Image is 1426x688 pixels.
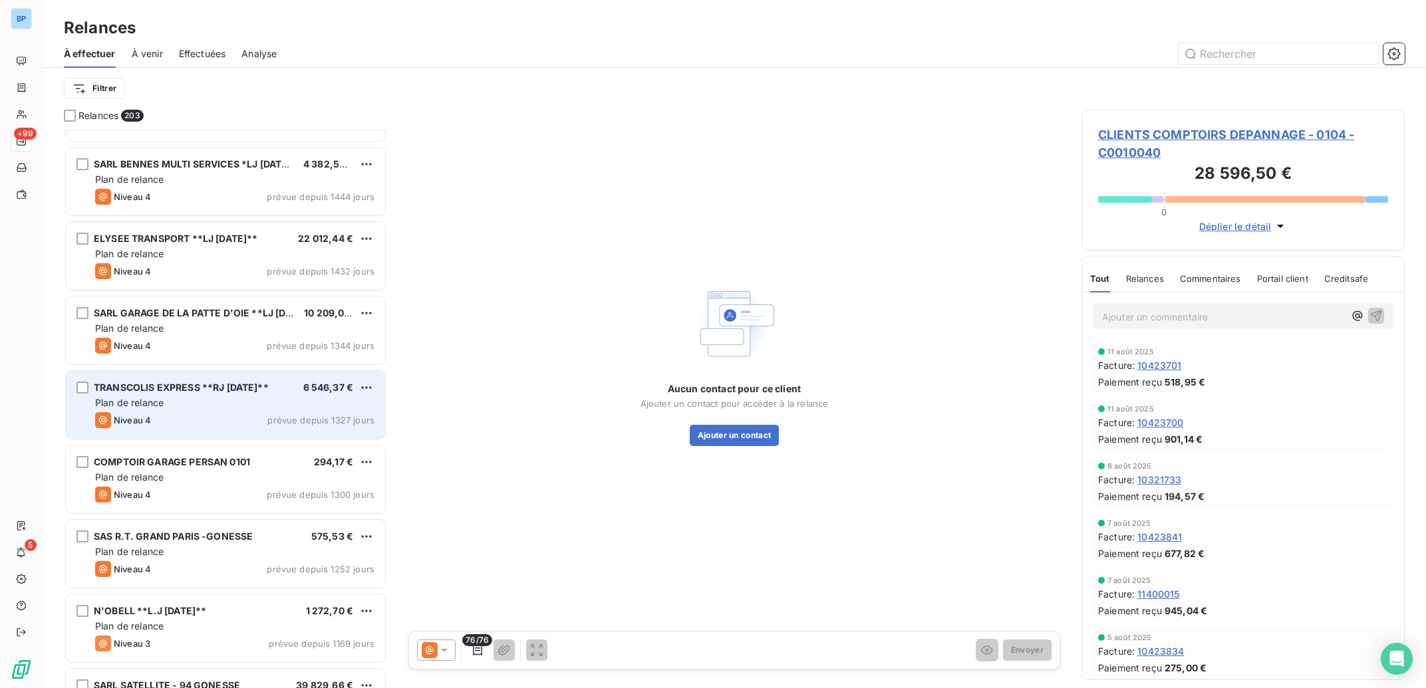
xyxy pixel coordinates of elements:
[269,638,374,649] span: prévue depuis 1169 jours
[114,191,151,202] span: Niveau 4
[1165,375,1205,389] span: 518,95 €
[298,233,353,244] span: 22 012,44 €
[11,8,32,29] div: BP
[64,78,125,99] button: Filtrer
[94,233,258,244] span: ELYSEE TRANSPORT **LJ [DATE]**
[1090,273,1110,284] span: Tout
[11,130,31,152] a: +99
[114,638,150,649] span: Niveau 3
[11,659,32,680] img: Logo LeanPay
[1098,489,1162,503] span: Paiement reçu
[1257,273,1308,284] span: Portail client
[1107,633,1152,641] span: 5 août 2025
[1179,43,1378,64] input: Rechercher
[1137,644,1184,658] span: 10423834
[1098,546,1162,560] span: Paiement reçu
[303,382,354,393] span: 6 546,37 €
[668,382,801,396] span: Aucun contact pour ce client
[1098,604,1162,618] span: Paiement reçu
[267,564,374,574] span: prévue depuis 1252 jours
[1126,273,1164,284] span: Relances
[1107,462,1152,470] span: 8 août 2025
[94,382,269,393] span: TRANSCOLIS EXPRESS **RJ [DATE]**
[1107,519,1151,527] span: 7 août 2025
[314,456,353,467] span: 294,17 €
[1098,644,1135,658] span: Facture :
[179,47,226,60] span: Effectuées
[1098,415,1135,429] span: Facture :
[1098,587,1135,601] span: Facture :
[1165,661,1207,675] span: 275,00 €
[1003,639,1052,661] button: Envoyer
[64,16,136,40] h3: Relances
[94,307,317,318] span: SARL GARAGE DE LA PATTE D'OIE **LJ [DATE]**
[1161,207,1167,217] span: 0
[1165,546,1205,560] span: 677,82 €
[64,130,387,688] div: grid
[95,173,164,185] span: Plan de relance
[1098,162,1388,188] h3: 28 596,50 €
[1137,587,1179,601] span: 11400015
[95,397,164,408] span: Plan de relance
[114,564,151,574] span: Niveau 4
[1199,219,1272,233] span: Déplier le détail
[114,415,151,425] span: Niveau 4
[114,266,151,277] span: Niveau 4
[1107,348,1154,356] span: 11 août 2025
[1137,473,1181,487] span: 10321733
[1098,530,1135,544] span: Facture :
[1098,358,1135,372] span: Facture :
[1107,576,1151,584] span: 7 août 2025
[1098,375,1162,389] span: Paiement reçu
[462,634,492,646] span: 76/76
[94,530,253,542] span: SAS R.T. GRAND PARIS -GONESSE
[114,489,151,500] span: Niveau 4
[692,281,777,366] img: Empty state
[132,47,163,60] span: À venir
[1098,432,1162,446] span: Paiement reçu
[95,546,164,557] span: Plan de relance
[14,128,37,140] span: +99
[690,425,780,446] button: Ajouter un contact
[303,158,355,170] span: 4 382,56 €
[1165,604,1207,618] span: 945,04 €
[64,47,116,60] span: À effectuer
[311,530,353,542] span: 575,53 €
[1324,273,1369,284] span: Creditsafe
[306,605,354,616] span: 1 272,70 €
[1098,126,1388,162] span: CLIENTS COMPTOIRS DEPANNAGE - 0104 - C0010040
[267,340,374,351] span: prévue depuis 1344 jours
[1381,643,1413,675] div: Open Intercom Messenger
[1195,219,1292,234] button: Déplier le détail
[1137,415,1183,429] span: 10423700
[1098,473,1135,487] span: Facture :
[95,322,164,334] span: Plan de relance
[94,456,250,467] span: COMPTOIR GARAGE PERSAN 0101
[267,489,374,500] span: prévue depuis 1300 jours
[1165,489,1205,503] span: 194,57 €
[1165,432,1203,446] span: 901,14 €
[114,340,151,351] span: Niveau 4
[1107,405,1154,413] span: 11 août 2025
[267,266,374,277] span: prévue depuis 1432 jours
[94,158,297,170] span: SARL BENNES MULTI SERVICES *LJ [DATE]*
[25,539,37,551] span: 5
[241,47,277,60] span: Analyse
[267,191,374,202] span: prévue depuis 1444 jours
[1137,358,1181,372] span: 10423701
[95,620,164,631] span: Plan de relance
[1180,273,1241,284] span: Commentaires
[267,415,374,425] span: prévue depuis 1327 jours
[95,471,164,483] span: Plan de relance
[78,109,118,122] span: Relances
[1098,661,1162,675] span: Paiement reçu
[641,398,829,409] span: Ajouter un contact pour accéder à la relance
[121,110,143,122] span: 203
[95,248,164,259] span: Plan de relance
[304,307,359,318] span: 10 209,08 €
[94,605,206,616] span: N'OBELL **L.J [DATE]**
[1137,530,1182,544] span: 10423841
